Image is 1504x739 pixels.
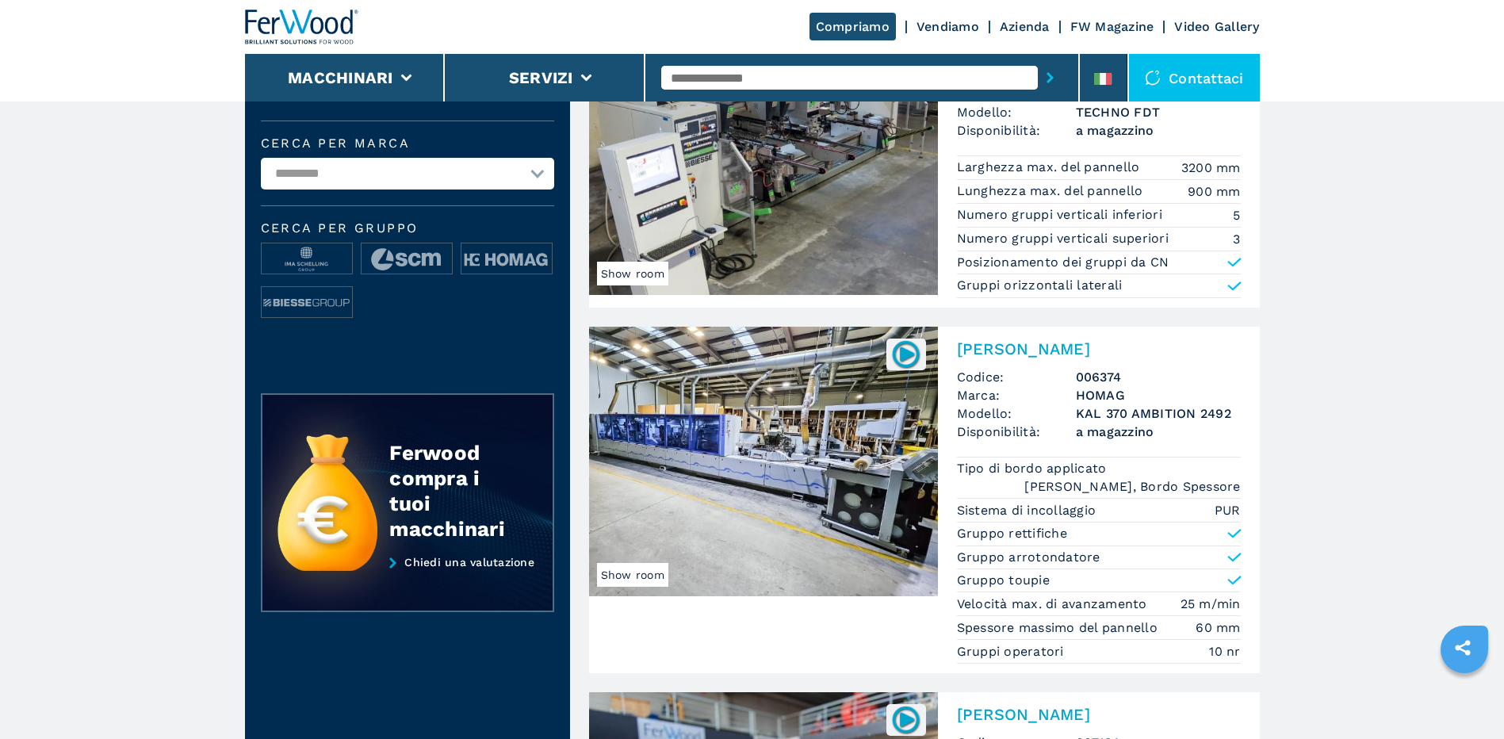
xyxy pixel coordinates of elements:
p: Lunghezza max. del pannello [957,182,1147,200]
em: 3 [1233,230,1240,248]
img: Ferwood [245,10,359,44]
p: Gruppo toupie [957,572,1050,589]
p: Gruppi orizzontali laterali [957,277,1123,294]
em: 3200 mm [1181,159,1241,177]
h2: [PERSON_NAME] [957,339,1241,358]
span: Show room [597,563,668,587]
em: PUR [1215,501,1241,519]
a: Azienda [1000,19,1050,34]
em: [PERSON_NAME], Bordo Spessore [1024,477,1240,496]
a: Bordatrice Singola HOMAG KAL 370 AMBITION 2492Show room006374[PERSON_NAME]Codice:006374Marca:HOMA... [589,327,1260,674]
p: Numero gruppi verticali inferiori [957,206,1167,224]
span: Disponibilità: [957,423,1076,441]
p: Gruppo rettifiche [957,525,1067,542]
img: image [362,243,452,275]
iframe: Chat [1437,668,1492,727]
span: Marca: [957,386,1076,404]
span: a magazzino [1076,121,1241,140]
a: FW Magazine [1070,19,1154,34]
img: Foratrice automatica BIESSE TECHNO FDT [589,25,938,295]
label: Cerca per marca [261,137,554,150]
em: 60 mm [1196,618,1240,637]
h3: 006374 [1076,368,1241,386]
button: Macchinari [288,68,393,87]
p: Numero gruppi verticali superiori [957,230,1173,247]
p: Posizionamento dei gruppi da CN [957,254,1169,271]
p: Tipo di bordo applicato [957,460,1111,477]
img: Contattaci [1145,70,1161,86]
em: 5 [1233,206,1240,224]
div: Ferwood compra i tuoi macchinari [389,440,521,542]
span: Show room [597,262,668,285]
h2: [PERSON_NAME] [957,705,1241,724]
em: 900 mm [1188,182,1241,201]
img: Bordatrice Singola HOMAG KAL 370 AMBITION 2492 [589,327,938,596]
button: submit-button [1038,59,1062,96]
p: Spessore massimo del pannello [957,619,1162,637]
h3: TECHNO FDT [1076,103,1241,121]
em: 25 m/min [1181,595,1241,613]
img: 007134 [890,704,921,735]
span: Cerca per Gruppo [261,222,554,235]
a: Foratrice automatica BIESSE TECHNO FDTShow room007683Foratrice automaticaCodice:007683Marca:BIESS... [589,25,1260,308]
a: sharethis [1443,628,1483,668]
img: image [262,287,352,319]
a: Chiedi una valutazione [261,556,554,613]
button: Servizi [509,68,573,87]
p: Larghezza max. del pannello [957,159,1144,176]
p: Velocità max. di avanzamento [957,595,1151,613]
p: Sistema di incollaggio [957,502,1100,519]
span: Disponibilità: [957,121,1076,140]
span: Modello: [957,404,1076,423]
span: Modello: [957,103,1076,121]
em: 10 nr [1209,642,1240,661]
a: Video Gallery [1174,19,1259,34]
p: Gruppo arrotondatore [957,549,1100,566]
div: Contattaci [1129,54,1260,101]
span: a magazzino [1076,423,1241,441]
a: Compriamo [809,13,896,40]
img: image [262,243,352,275]
img: image [461,243,552,275]
img: 006374 [890,339,921,369]
h3: KAL 370 AMBITION 2492 [1076,404,1241,423]
p: Gruppi operatori [957,643,1068,661]
a: Vendiamo [917,19,979,34]
h3: HOMAG [1076,386,1241,404]
span: Codice: [957,368,1076,386]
